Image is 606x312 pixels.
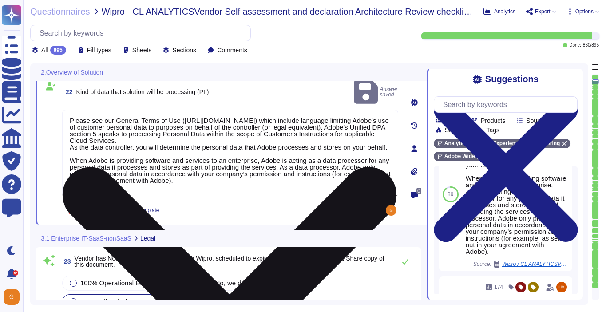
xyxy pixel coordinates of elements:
span: Comments [217,47,247,53]
span: Sheets [132,47,152,53]
span: Done: [569,43,581,47]
textarea: Please see our General Terms of Use ([URL][DOMAIN_NAME]) which include language limiting Adobe's ... [62,110,398,197]
span: 0 [416,188,421,194]
input: Search by keywords [35,25,250,41]
div: 9+ [13,270,18,276]
span: Questionnaires [30,7,90,16]
span: Answer saved [354,78,398,106]
span: Kind of data that solution will be processing (PII) [76,88,209,95]
img: user [386,205,396,216]
span: 22 [62,89,73,95]
span: Export [535,9,551,14]
img: user [4,289,20,305]
span: 89 [448,192,453,197]
span: Options [575,9,594,14]
span: 860 / 895 [583,43,599,47]
input: Search by keywords [439,97,577,112]
span: 2.Overview of Solution [41,69,103,75]
span: Fill types [87,47,111,53]
span: Legal [140,235,155,241]
img: user [556,282,567,292]
span: 174 [494,284,503,290]
span: 3.1 Enterprise IT-SaaS-nonSaaS [41,235,131,241]
span: Analytics [494,9,515,14]
div: 895 [50,46,66,55]
button: user [2,287,26,307]
span: 23 [60,258,71,265]
span: Sections [172,47,196,53]
span: Wipro - CL ANALYTICSVendor Self assessment and declaration Architecture Review checklist ver 1.7.... [102,7,476,16]
span: All [41,47,48,53]
button: Analytics [483,8,515,15]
